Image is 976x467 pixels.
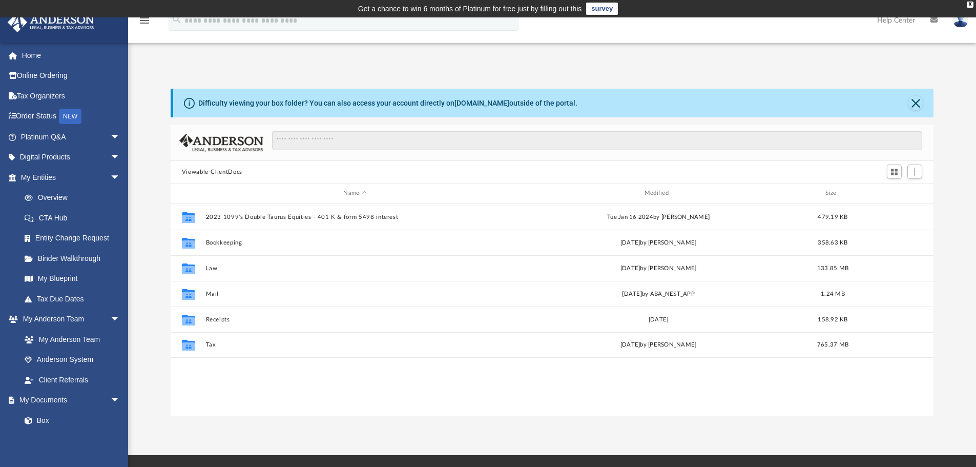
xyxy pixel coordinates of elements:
button: Add [907,165,923,179]
a: Tax Organizers [7,86,136,106]
a: Client Referrals [14,370,131,390]
a: Anderson System [14,350,131,370]
span: arrow_drop_down [110,309,131,330]
a: [DOMAIN_NAME] [454,99,509,107]
i: search [171,14,182,25]
a: Box [14,410,126,431]
button: Bookkeeping [205,239,504,246]
div: [DATE] by ABA_NEST_APP [509,289,807,298]
button: Receipts [205,316,504,323]
a: My Anderson Team [14,329,126,350]
a: My Anderson Teamarrow_drop_down [7,309,131,330]
a: Home [7,45,136,66]
span: arrow_drop_down [110,390,131,411]
a: menu [138,19,151,27]
a: Tax Due Dates [14,289,136,309]
a: My Blueprint [14,269,131,289]
a: Meeting Minutes [14,431,131,451]
a: Overview [14,188,136,208]
div: id [175,189,201,198]
div: Name [205,189,504,198]
span: 765.37 MB [817,342,848,348]
i: menu [138,14,151,27]
span: 133.85 MB [817,265,848,271]
button: Tax [205,341,504,348]
button: Law [205,265,504,272]
div: [DATE] by [PERSON_NAME] [509,263,807,273]
button: 2023 1099's Double Taurus Equities - 401 K & form 5498 interest [205,214,504,220]
a: survey [586,3,618,15]
div: NEW [59,109,81,124]
img: Anderson Advisors Platinum Portal [5,12,97,32]
div: close [967,2,973,8]
button: Viewable-ClientDocs [182,168,242,177]
a: CTA Hub [14,208,136,228]
div: Modified [509,189,808,198]
button: Mail [205,291,504,297]
div: id [858,189,929,198]
span: arrow_drop_down [110,147,131,168]
a: My Documentsarrow_drop_down [7,390,131,411]
div: Size [812,189,853,198]
button: Close [908,96,923,110]
span: 158.92 KB [818,316,847,322]
a: My Entitiesarrow_drop_down [7,167,136,188]
div: grid [171,204,934,416]
div: Get a chance to win 6 months of Platinum for free just by filling out this [358,3,582,15]
a: Online Ordering [7,66,136,86]
a: Platinum Q&Aarrow_drop_down [7,127,136,147]
input: Search files and folders [272,131,922,150]
span: arrow_drop_down [110,127,131,148]
span: 1.24 MB [821,291,845,296]
a: Order StatusNEW [7,106,136,127]
span: arrow_drop_down [110,167,131,188]
button: Switch to Grid View [887,165,902,179]
a: Binder Walkthrough [14,248,136,269]
span: 358.63 KB [818,239,847,245]
div: [DATE] by [PERSON_NAME] [509,238,807,247]
a: Entity Change Request [14,228,136,249]
a: Digital Productsarrow_drop_down [7,147,136,168]
div: Tue Jan 16 2024 by [PERSON_NAME] [509,212,807,221]
div: Difficulty viewing your box folder? You can also access your account directly on outside of the p... [198,98,577,109]
img: User Pic [953,13,968,28]
div: [DATE] by [PERSON_NAME] [509,340,807,350]
span: 479.19 KB [818,214,847,219]
div: [DATE] [509,315,807,324]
